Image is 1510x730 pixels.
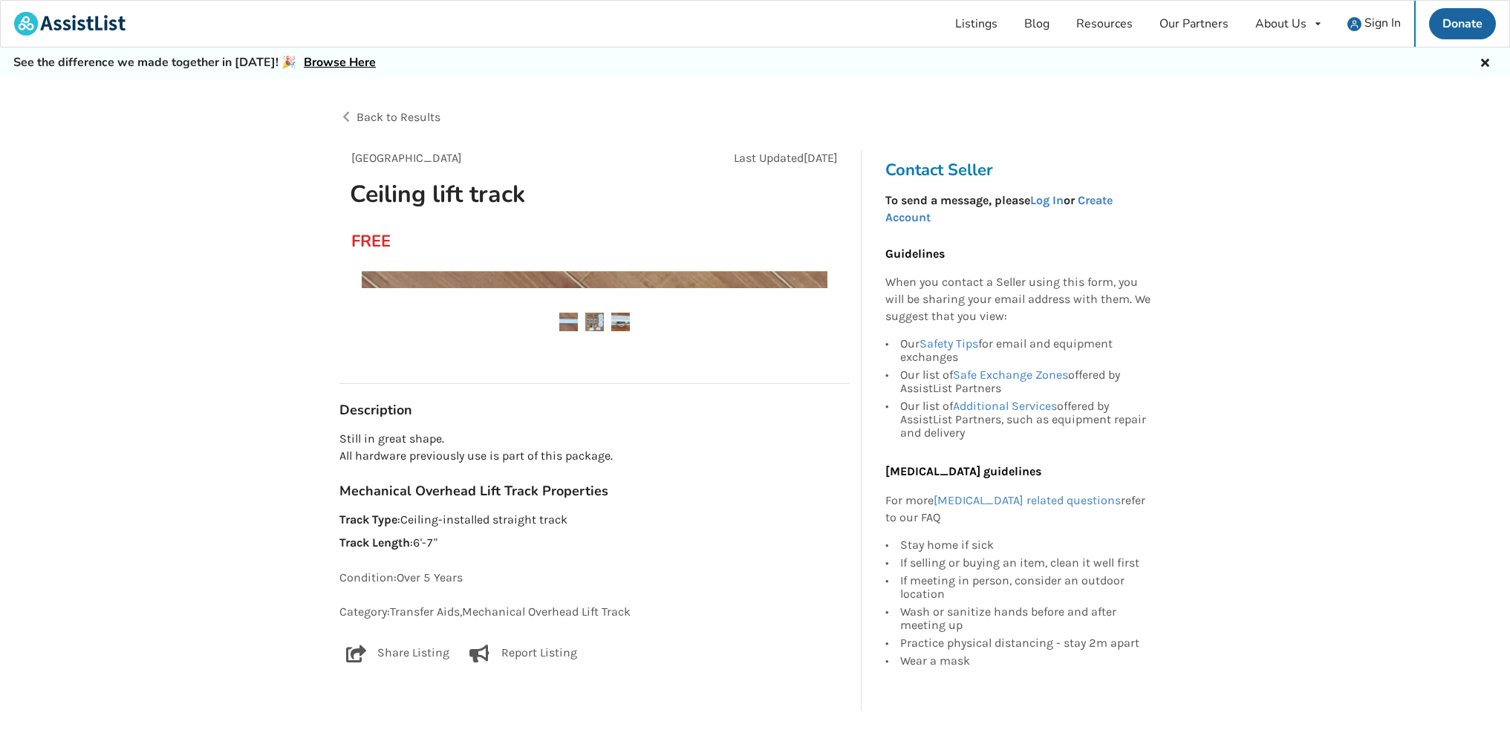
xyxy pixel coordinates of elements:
[885,247,945,261] b: Guidelines
[611,313,630,331] img: ceiling lift track-mechanical overhead lift track-transfer aids-vancouver-assistlist-listing
[900,554,1151,572] div: If selling or buying an item, clean it well first
[13,55,376,71] h5: See the difference we made together in [DATE]! 🎉
[885,492,1151,527] p: For more refer to our FAQ
[900,337,1151,366] div: Our for email and equipment exchanges
[1334,1,1414,47] a: user icon Sign In
[351,231,359,252] div: FREE
[900,652,1151,668] div: Wear a mask
[339,535,850,552] p: : 6'-7"
[1364,15,1401,31] span: Sign In
[900,397,1151,440] div: Our list of offered by AssistList Partners, such as equipment repair and delivery
[339,431,850,465] p: Still in great shape. All hardware previously use is part of this package.
[357,110,440,124] span: Back to Results
[885,193,1113,224] a: Create Account
[1011,1,1063,47] a: Blog
[339,604,850,621] p: Category: Transfer Aids , Mechanical Overhead Lift Track
[1429,8,1496,39] a: Donate
[885,193,1113,224] strong: To send a message, please or
[339,512,850,529] p: : Ceiling-installed straight track
[339,512,397,527] strong: Track Type
[585,313,604,331] img: ceiling lift track-mechanical overhead lift track-transfer aids-vancouver-assistlist-listing
[804,151,838,165] span: [DATE]
[1030,193,1064,207] a: Log In
[885,464,1041,478] b: [MEDICAL_DATA] guidelines
[900,366,1151,397] div: Our list of offered by AssistList Partners
[942,1,1011,47] a: Listings
[304,54,376,71] a: Browse Here
[900,572,1151,603] div: If meeting in person, consider an outdoor location
[339,483,850,500] h3: Mechanical Overhead Lift Track Properties
[1063,1,1146,47] a: Resources
[377,645,449,662] p: Share Listing
[339,402,850,419] h3: Description
[934,493,1121,507] a: [MEDICAL_DATA] related questions
[885,160,1159,180] h3: Contact Seller
[339,570,850,587] p: Condition: Over 5 Years
[900,634,1151,652] div: Practice physical distancing - stay 2m apart
[734,151,804,165] span: Last Updated
[953,399,1057,413] a: Additional Services
[900,603,1151,634] div: Wash or sanitize hands before and after meeting up
[501,645,577,662] p: Report Listing
[351,151,462,165] span: [GEOGRAPHIC_DATA]
[953,368,1068,382] a: Safe Exchange Zones
[900,538,1151,554] div: Stay home if sick
[338,179,689,209] h1: Ceiling lift track
[885,274,1151,325] p: When you contact a Seller using this form, you will be sharing your email address with them. We s...
[920,336,978,351] a: Safety Tips
[14,12,126,36] img: assistlist-logo
[1146,1,1242,47] a: Our Partners
[1347,17,1361,31] img: user icon
[339,535,410,550] strong: Track Length
[559,313,578,331] img: ceiling lift track-mechanical overhead lift track-transfer aids-vancouver-assistlist-listing
[1255,18,1306,30] div: About Us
